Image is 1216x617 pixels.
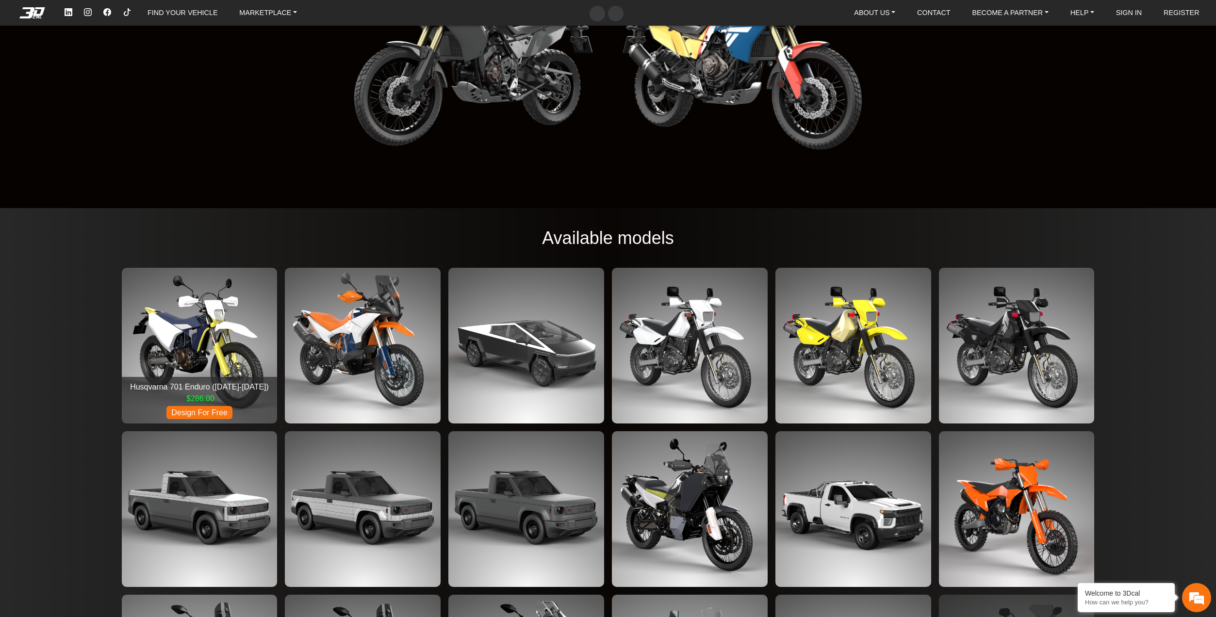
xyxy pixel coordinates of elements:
[166,406,232,419] span: Design For Free
[186,393,214,405] span: $286.00
[939,431,1095,587] img: KTM SX-F/SX (2024-)
[1112,4,1146,21] a: SIGN IN
[285,268,441,423] img: KTM 890 ADV R (2023-2025)
[939,268,1095,423] img: Suzuki DR 650 Acerbis Tank 6.6 Gl (1996-2024)
[122,381,278,393] p: Husqvarna 701 Enduro (2016-2024)
[448,268,604,423] img: Tesla Cybertruck (2024)
[448,431,604,587] img: Slate EV Pickup Truck Full Set (2026)
[968,4,1052,21] a: BECOME A PARTNER
[235,4,301,21] a: MARKETPLACE
[775,268,931,423] img: Suzuki DR 650 Acerbis Tank 5.3 Gl (1996-2024)
[1085,599,1167,606] p: How can we help you?
[1085,589,1167,597] div: Welcome to 3Dcal
[913,4,954,21] a: CONTACT
[612,268,768,423] img: Suzuki DR 650 (1996-2024)
[542,224,674,252] h1: Available models
[122,268,278,423] img: Husqvarna 701 Enduro (2016-2024)
[1160,4,1203,21] a: REGISTER
[612,431,768,587] img: Husqvarna Norden 901 (2021-2024)
[850,4,899,21] a: ABOUT US
[1067,4,1098,21] a: HELP
[122,431,278,587] img: Slate EV Pickup Truck Half Top Set (2026)
[775,431,931,587] img: Chevrolet Silverado 3500 HD (2020-2023)
[144,4,221,21] a: FIND YOUR VEHICLE
[285,431,441,587] img: Slate EV Pickup Truck Half Bottom Set (2026)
